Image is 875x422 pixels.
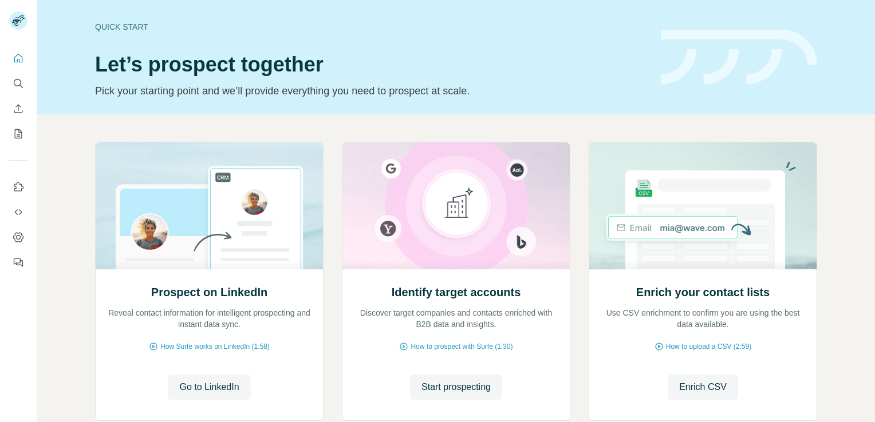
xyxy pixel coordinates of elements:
[636,284,770,300] h2: Enrich your contact lists
[9,124,27,144] button: My lists
[354,307,558,330] p: Discover target companies and contacts enriched with B2B data and insights.
[392,284,521,300] h2: Identify target accounts
[179,380,239,394] span: Go to LinkedIn
[421,380,491,394] span: Start prospecting
[95,53,647,76] h1: Let’s prospect together
[589,142,817,269] img: Enrich your contact lists
[411,341,513,352] span: How to prospect with Surfe (1:30)
[410,375,502,400] button: Start prospecting
[95,142,324,269] img: Prospect on LinkedIn
[601,307,805,330] p: Use CSV enrichment to confirm you are using the best data available.
[9,48,27,69] button: Quick start
[9,98,27,119] button: Enrich CSV
[666,341,751,352] span: How to upload a CSV (2:59)
[679,380,727,394] span: Enrich CSV
[9,227,27,248] button: Dashboard
[151,284,267,300] h2: Prospect on LinkedIn
[9,177,27,197] button: Use Surfe on LinkedIn
[9,252,27,273] button: Feedback
[160,341,270,352] span: How Surfe works on LinkedIn (1:58)
[9,202,27,222] button: Use Surfe API
[342,142,570,269] img: Identify target accounts
[9,73,27,94] button: Search
[168,375,250,400] button: Go to LinkedIn
[661,30,817,85] img: banner
[95,83,647,99] p: Pick your starting point and we’ll provide everything you need to prospect at scale.
[668,375,738,400] button: Enrich CSV
[107,307,312,330] p: Reveal contact information for intelligent prospecting and instant data sync.
[95,21,647,33] div: Quick start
